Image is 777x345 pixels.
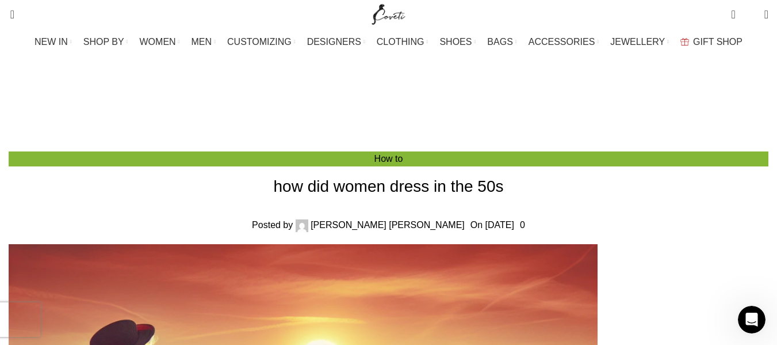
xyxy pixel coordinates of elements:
[140,31,180,54] a: WOMEN
[738,306,765,333] iframe: Intercom live chat
[377,31,428,54] a: CLOTHING
[192,36,212,47] span: MEN
[3,3,14,26] a: Search
[744,3,756,26] div: My Wishlist
[377,36,424,47] span: CLOTHING
[372,66,422,97] h3: Blog
[83,31,128,54] a: SHOP BY
[307,31,365,54] a: DESIGNERS
[35,31,72,54] a: NEW IN
[83,36,124,47] span: SHOP BY
[529,31,599,54] a: ACCESSORIES
[693,36,742,47] span: GIFT SHOP
[439,31,476,54] a: SHOES
[311,220,465,230] a: [PERSON_NAME] [PERSON_NAME]
[439,36,472,47] span: SHOES
[487,36,512,47] span: BAGS
[140,36,176,47] span: WOMEN
[610,36,665,47] span: JEWELLERY
[365,105,389,115] a: Home
[680,31,742,54] a: GIFT SHOP
[747,12,755,20] span: 0
[610,31,669,54] a: JEWELLERY
[227,31,296,54] a: CUSTOMIZING
[725,3,741,26] a: 0
[369,9,408,18] a: Site logo
[487,31,516,54] a: BAGS
[9,175,768,198] h1: how did women dress in the 50s
[35,36,68,47] span: NEW IN
[3,31,774,54] div: Main navigation
[401,105,430,115] a: How to
[520,220,525,230] a: 0
[252,220,293,230] span: Posted by
[227,36,292,47] span: CUSTOMIZING
[307,36,361,47] span: DESIGNERS
[732,6,741,14] span: 0
[529,36,595,47] span: ACCESSORIES
[192,31,216,54] a: MEN
[296,219,308,232] img: author-avatar
[374,154,403,164] a: How to
[680,38,689,46] img: GiftBag
[470,220,514,230] time: On [DATE]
